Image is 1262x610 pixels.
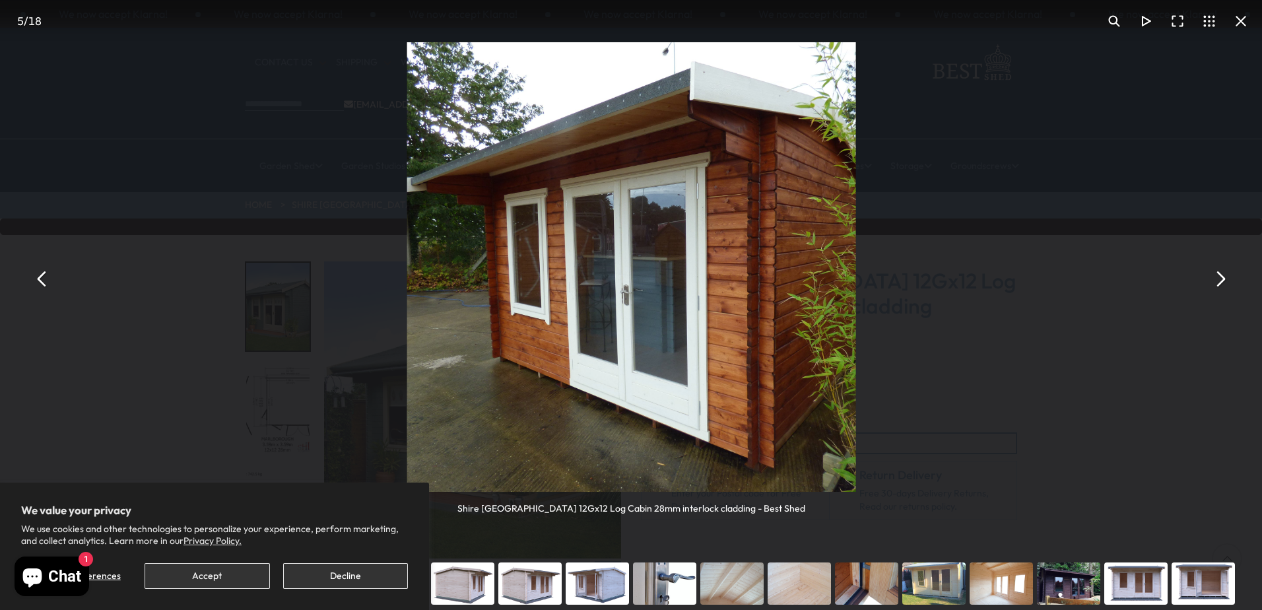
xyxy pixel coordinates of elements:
[5,5,53,37] div: /
[26,263,58,294] button: Previous
[283,563,408,589] button: Decline
[1204,263,1236,294] button: Next
[183,535,242,547] a: Privacy Policy.
[28,14,42,28] span: 18
[17,14,24,28] span: 5
[21,504,408,517] h2: We value your privacy
[11,557,93,599] inbox-online-store-chat: Shopify online store chat
[1225,5,1257,37] button: Close
[457,492,805,515] div: Shire [GEOGRAPHIC_DATA] 12Gx12 Log Cabin 28mm interlock cladding - Best Shed
[1193,5,1225,37] button: Toggle thumbnails
[1098,5,1130,37] button: Toggle zoom level
[21,523,408,547] p: We use cookies and other technologies to personalize your experience, perform marketing, and coll...
[145,563,269,589] button: Accept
